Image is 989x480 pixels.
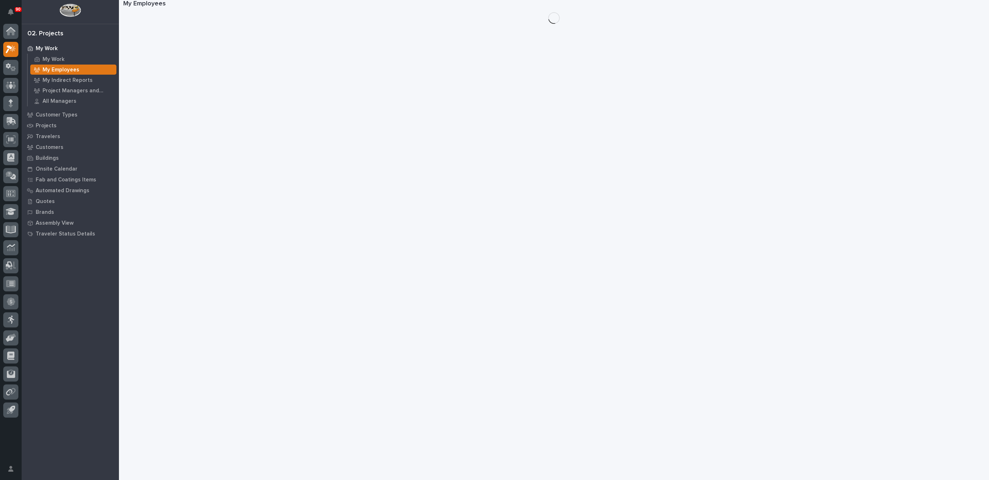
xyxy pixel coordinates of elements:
[36,177,96,183] p: Fab and Coatings Items
[28,54,119,64] a: My Work
[59,4,81,17] img: Workspace Logo
[22,131,119,142] a: Travelers
[22,142,119,153] a: Customers
[36,123,57,129] p: Projects
[36,220,74,226] p: Assembly View
[22,43,119,54] a: My Work
[27,30,63,38] div: 02. Projects
[36,209,54,216] p: Brands
[22,163,119,174] a: Onsite Calendar
[36,231,95,237] p: Traveler Status Details
[43,98,76,105] p: All Managers
[36,188,89,194] p: Automated Drawings
[22,217,119,228] a: Assembly View
[22,185,119,196] a: Automated Drawings
[16,7,21,12] p: 90
[43,56,65,63] p: My Work
[43,88,114,94] p: Project Managers and Engineers
[22,109,119,120] a: Customer Types
[22,228,119,239] a: Traveler Status Details
[36,166,77,172] p: Onsite Calendar
[36,155,59,162] p: Buildings
[3,4,18,19] button: Notifications
[28,65,119,75] a: My Employees
[43,67,79,73] p: My Employees
[36,144,63,151] p: Customers
[22,196,119,207] a: Quotes
[36,133,60,140] p: Travelers
[28,96,119,106] a: All Managers
[22,153,119,163] a: Buildings
[28,85,119,96] a: Project Managers and Engineers
[22,207,119,217] a: Brands
[28,75,119,85] a: My Indirect Reports
[43,77,93,84] p: My Indirect Reports
[36,45,58,52] p: My Work
[36,112,77,118] p: Customer Types
[9,9,18,20] div: Notifications90
[22,174,119,185] a: Fab and Coatings Items
[36,198,55,205] p: Quotes
[22,120,119,131] a: Projects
